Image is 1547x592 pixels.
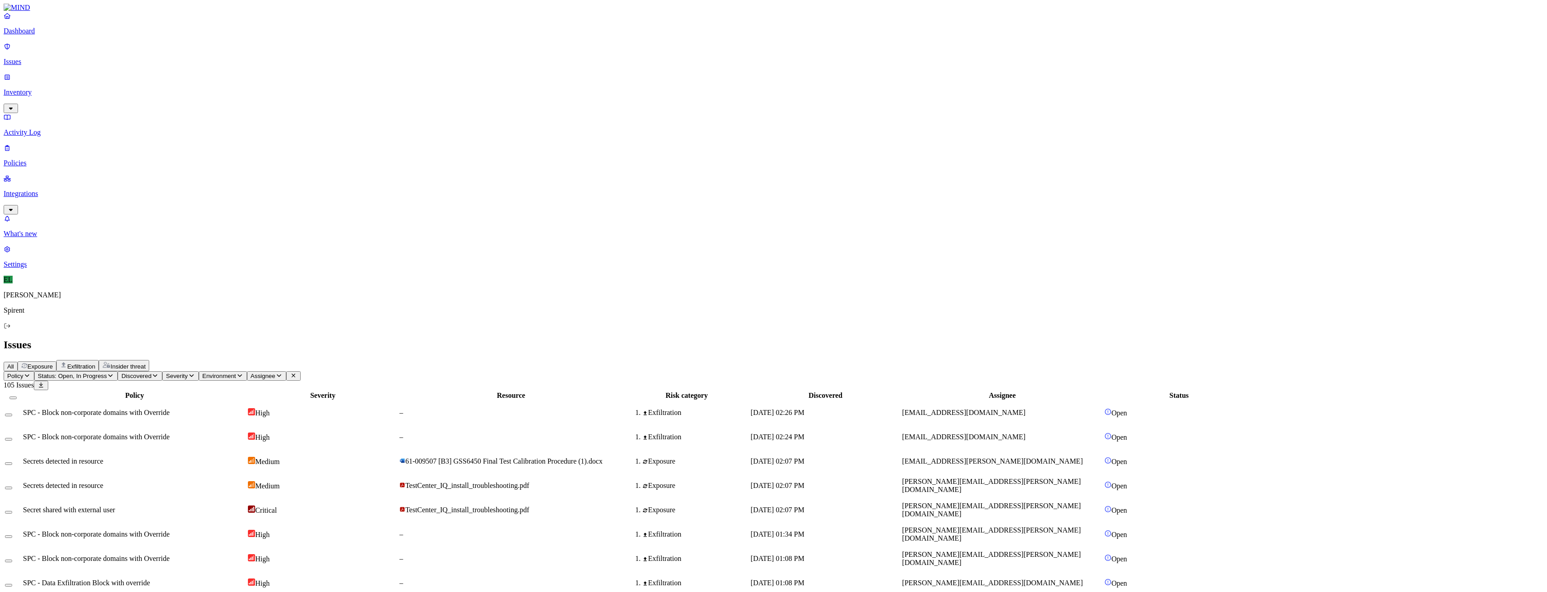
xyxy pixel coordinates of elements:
[751,482,804,489] span: [DATE] 02:07 PM
[4,381,34,389] span: 105 Issues
[399,409,403,416] span: –
[110,363,146,370] span: Insider threat
[38,373,107,379] span: Status: Open, In Progress
[23,392,246,400] div: Policy
[5,414,12,416] button: Select row
[7,363,14,370] span: All
[4,42,1543,66] a: Issues
[405,482,529,489] span: TestCenter_IQ_install_troubleshooting.pdf
[4,4,1543,12] a: MIND
[5,487,12,489] button: Select row
[399,506,405,512] img: adobe-pdf
[251,373,275,379] span: Assignee
[902,392,1102,400] div: Assignee
[5,535,12,538] button: Select row
[4,88,1543,96] p: Inventory
[5,560,12,562] button: Select row
[642,555,749,563] div: Exfiltration
[399,530,403,538] span: –
[1104,392,1254,400] div: Status
[1104,408,1112,415] img: status-open
[4,128,1543,137] p: Activity Log
[4,73,1543,112] a: Inventory
[4,144,1543,167] a: Policies
[248,505,255,513] img: severity-critical
[202,373,236,379] span: Environment
[23,457,103,465] span: Secrets detected in resource
[23,579,150,587] span: SPC - Data Exfiltration Block with override
[902,502,1080,518] span: [PERSON_NAME][EMAIL_ADDRESS][PERSON_NAME][DOMAIN_NAME]
[23,530,169,538] span: SPC - Block non-corporate domains with Override
[4,276,13,283] span: EL
[642,457,749,465] div: Exposure
[23,433,169,441] span: SPC - Block non-corporate domains with Override
[4,4,30,12] img: MIND
[248,530,255,537] img: severity-high
[255,579,270,587] span: High
[4,291,1543,299] p: [PERSON_NAME]
[399,458,405,464] img: microsoft-word
[399,433,403,441] span: –
[399,579,403,587] span: –
[1104,433,1112,440] img: status-open
[902,478,1080,493] span: [PERSON_NAME][EMAIL_ADDRESS][PERSON_NAME][DOMAIN_NAME]
[4,260,1543,269] p: Settings
[1104,457,1112,464] img: status-open
[1104,505,1112,513] img: status-open
[4,214,1543,238] a: What's new
[248,408,255,415] img: severity-high
[23,482,103,489] span: Secrets detected in resource
[4,190,1543,198] p: Integrations
[751,392,900,400] div: Discovered
[9,396,17,399] button: Select all
[751,579,804,587] span: [DATE] 01:08 PM
[23,506,115,514] span: Secret shared with external user
[1112,409,1127,417] span: Open
[255,482,279,490] span: Medium
[1112,506,1127,514] span: Open
[255,506,277,514] span: Critical
[642,482,749,490] div: Exposure
[23,555,169,562] span: SPC - Block non-corporate domains with Override
[23,409,169,416] span: SPC - Block non-corporate domains with Override
[642,433,749,441] div: Exfiltration
[4,174,1543,213] a: Integrations
[399,555,403,562] span: –
[902,457,1083,465] span: [EMAIL_ADDRESS][PERSON_NAME][DOMAIN_NAME]
[751,409,804,416] span: [DATE] 02:26 PM
[248,457,255,464] img: severity-medium
[902,433,1025,441] span: [EMAIL_ADDRESS][DOMAIN_NAME]
[642,409,749,417] div: Exfiltration
[902,551,1080,566] span: [PERSON_NAME][EMAIL_ADDRESS][PERSON_NAME][DOMAIN_NAME]
[4,245,1543,269] a: Settings
[4,27,1543,35] p: Dashboard
[248,433,255,440] img: severity-high
[902,579,1083,587] span: [PERSON_NAME][EMAIL_ADDRESS][DOMAIN_NAME]
[751,530,804,538] span: [DATE] 01:34 PM
[1112,458,1127,465] span: Open
[1112,531,1127,538] span: Open
[405,457,603,465] span: 61-009507 [B3] GSS6450 Final Test Calibration Procedure (1).docx
[1104,554,1112,561] img: status-open
[642,506,749,514] div: Exposure
[255,458,279,465] span: Medium
[4,159,1543,167] p: Policies
[624,392,749,400] div: Risk category
[1112,433,1127,441] span: Open
[399,482,405,488] img: adobe-pdf
[248,392,398,400] div: Severity
[7,373,23,379] span: Policy
[27,363,53,370] span: Exposure
[1104,481,1112,488] img: status-open
[121,373,151,379] span: Discovered
[1104,530,1112,537] img: status-open
[166,373,188,379] span: Severity
[4,58,1543,66] p: Issues
[399,392,622,400] div: Resource
[248,578,255,586] img: severity-high
[255,531,270,538] span: High
[642,579,749,587] div: Exfiltration
[67,363,95,370] span: Exfiltration
[1104,578,1112,586] img: status-open
[248,554,255,561] img: severity-high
